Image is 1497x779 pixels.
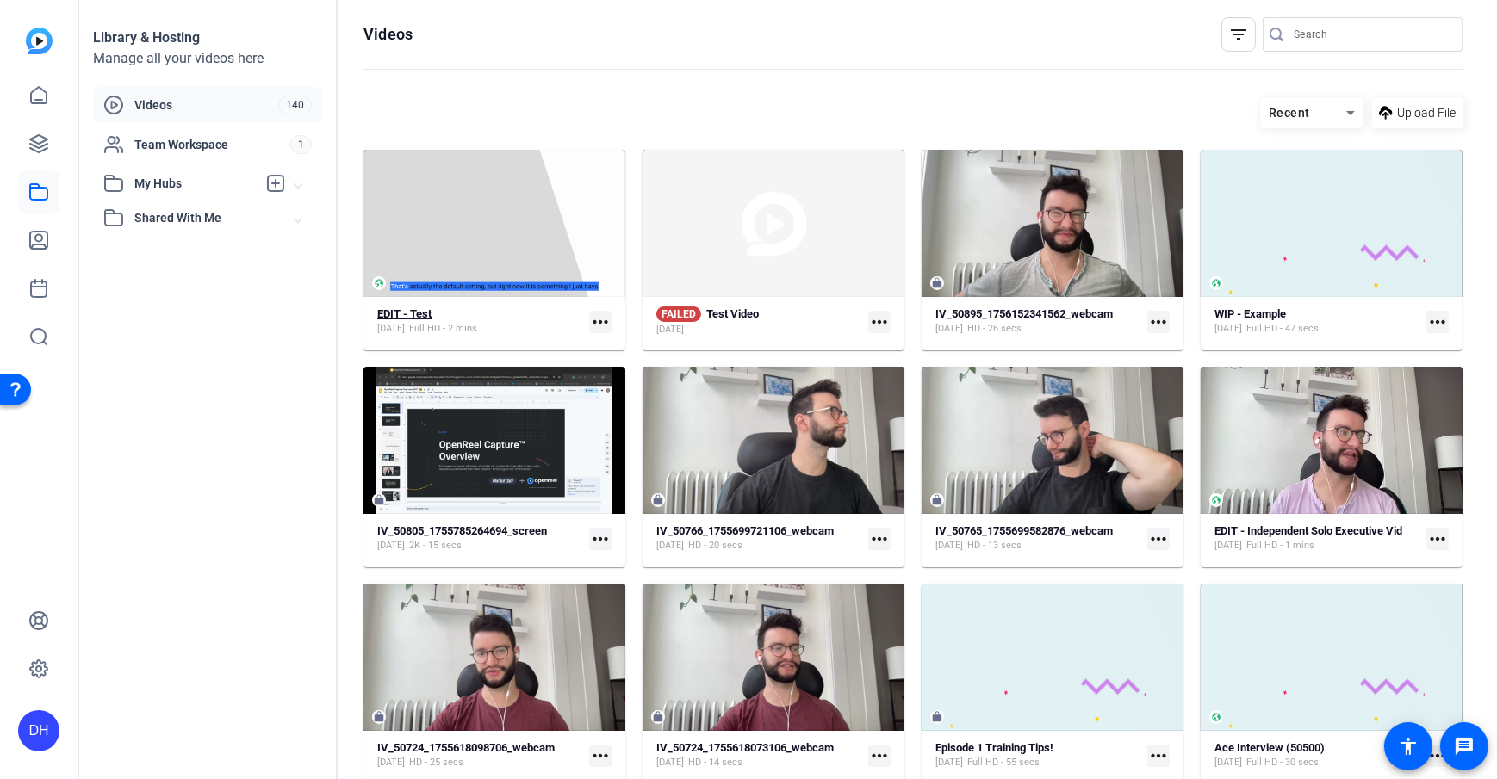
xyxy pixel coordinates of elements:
[688,756,742,770] span: HD - 14 secs
[589,528,612,550] mat-icon: more_horiz
[134,175,257,193] span: My Hubs
[1214,741,1325,754] strong: Ace Interview (50500)
[377,741,555,754] strong: IV_50724_1755618098706_webcam
[656,741,861,770] a: IV_50724_1755618073106_webcam[DATE]HD - 14 secs
[935,524,1140,553] a: IV_50765_1755699582876_webcam[DATE]HD - 13 secs
[1246,322,1319,336] span: Full HD - 47 secs
[1426,528,1449,550] mat-icon: more_horiz
[134,209,295,227] span: Shared With Me
[1214,524,1402,537] strong: EDIT - Independent Solo Executive Vid
[377,756,405,770] span: [DATE]
[1246,539,1314,553] span: Full HD - 1 mins
[377,539,405,553] span: [DATE]
[18,710,59,751] div: DH
[1372,97,1463,128] button: Upload File
[1294,24,1449,45] input: Search
[1214,741,1419,770] a: Ace Interview (50500)[DATE]Full HD - 30 secs
[868,311,891,333] mat-icon: more_horiz
[93,48,322,69] div: Manage all your videos here
[93,166,322,201] mat-expansion-panel-header: My Hubs
[1147,528,1170,550] mat-icon: more_horiz
[589,745,612,767] mat-icon: more_horiz
[935,524,1113,537] strong: IV_50765_1755699582876_webcam
[868,745,891,767] mat-icon: more_horiz
[656,539,684,553] span: [DATE]
[935,741,1053,754] strong: Episode 1 Training Tips!
[290,135,312,154] span: 1
[93,201,322,235] mat-expansion-panel-header: Shared With Me
[935,307,1113,320] strong: IV_50895_1756152341562_webcam
[1426,745,1449,767] mat-icon: more_horiz
[1398,736,1419,757] mat-icon: accessibility
[589,311,612,333] mat-icon: more_horiz
[1228,24,1249,45] mat-icon: filter_list
[1269,106,1310,120] span: Recent
[656,756,684,770] span: [DATE]
[409,322,477,336] span: Full HD - 2 mins
[935,322,963,336] span: [DATE]
[409,756,463,770] span: HD - 25 secs
[656,524,861,553] a: IV_50766_1755699721106_webcam[DATE]HD - 20 secs
[377,524,582,553] a: IV_50805_1755785264694_screen[DATE]2K - 15 secs
[1454,736,1475,757] mat-icon: message
[409,539,462,553] span: 2K - 15 secs
[868,528,891,550] mat-icon: more_horiz
[134,96,278,114] span: Videos
[967,539,1022,553] span: HD - 13 secs
[1214,756,1242,770] span: [DATE]
[706,307,759,320] strong: Test Video
[377,524,547,537] strong: IV_50805_1755785264694_screen
[363,24,413,45] h1: Videos
[656,306,701,322] span: FAILED
[377,307,582,336] a: EDIT - Test[DATE]Full HD - 2 mins
[935,741,1140,770] a: Episode 1 Training Tips![DATE]Full HD - 55 secs
[134,136,290,153] span: Team Workspace
[967,322,1022,336] span: HD - 26 secs
[1214,322,1242,336] span: [DATE]
[1214,524,1419,553] a: EDIT - Independent Solo Executive Vid[DATE]Full HD - 1 mins
[935,539,963,553] span: [DATE]
[688,539,742,553] span: HD - 20 secs
[656,323,684,337] span: [DATE]
[1147,745,1170,767] mat-icon: more_horiz
[656,524,834,537] strong: IV_50766_1755699721106_webcam
[377,307,432,320] strong: EDIT - Test
[377,322,405,336] span: [DATE]
[278,96,312,114] span: 140
[656,306,861,337] a: FAILEDTest Video[DATE]
[656,741,834,754] strong: IV_50724_1755618073106_webcam
[1214,307,1419,336] a: WIP - Example[DATE]Full HD - 47 secs
[1147,311,1170,333] mat-icon: more_horiz
[1214,307,1286,320] strong: WIP - Example
[935,756,963,770] span: [DATE]
[26,28,53,54] img: blue-gradient.svg
[1246,756,1319,770] span: Full HD - 30 secs
[377,741,582,770] a: IV_50724_1755618098706_webcam[DATE]HD - 25 secs
[1426,311,1449,333] mat-icon: more_horiz
[967,756,1040,770] span: Full HD - 55 secs
[93,28,322,48] div: Library & Hosting
[1214,539,1242,553] span: [DATE]
[935,307,1140,336] a: IV_50895_1756152341562_webcam[DATE]HD - 26 secs
[1397,104,1456,122] span: Upload File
